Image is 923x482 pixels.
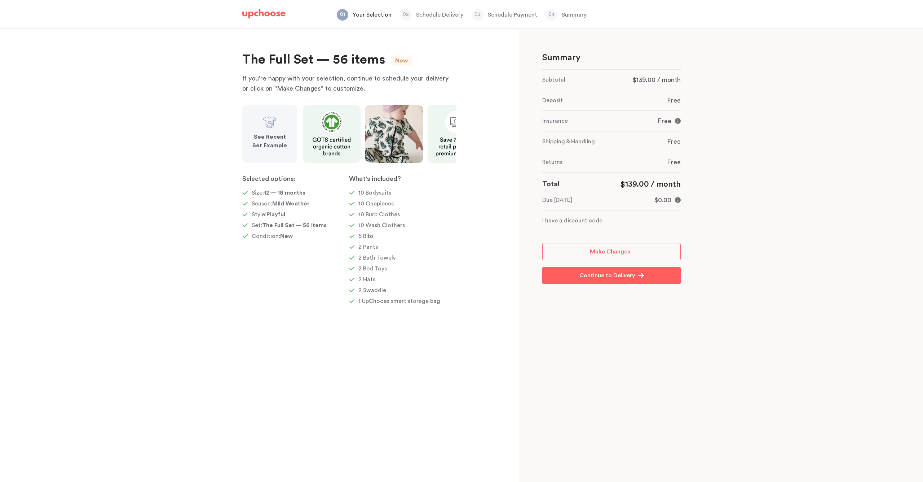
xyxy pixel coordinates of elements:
[633,77,681,83] span: $139.00 / month
[542,216,681,225] p: I have a discount code
[264,190,305,196] span: 12 — 18 months
[262,222,327,228] span: The Full Set — 56 items
[242,75,449,92] span: If you're happy with your selection, continue to schedule your delivery or click on "Make Changes...
[654,196,671,204] p: $0.00
[252,188,305,197] p: Size:
[542,52,580,64] p: Summary
[262,115,277,130] img: Bodysuit
[358,243,378,251] p: 2 Pants
[542,178,560,190] p: Total
[365,105,423,163] img: img2
[358,232,374,240] p: 5 Bibs
[242,9,286,19] img: UpChoose
[358,221,405,230] p: 10 Wash Clothers
[579,271,635,280] p: Continue to Delivery
[242,9,286,22] a: UpChoose
[472,10,483,19] p: 03
[252,210,285,219] p: Style:
[542,75,565,84] p: Subtotal
[252,134,287,148] strong: See Recent Set Example
[358,210,400,219] p: 10 Burb Clothes
[542,158,562,166] p: Returns
[358,199,394,208] p: 10 Onepieces
[358,253,396,262] p: 2 Bath Towels
[280,233,293,239] span: New
[252,232,293,240] p: Condition:
[358,188,391,197] p: 10 Bodysuits
[428,105,485,163] img: img3
[546,10,557,19] p: 04
[542,137,595,146] p: Shipping & Handling
[590,249,630,255] span: Make Changes
[358,297,440,305] p: 1 UpChoose smart storage bag
[266,212,285,217] span: Playful
[337,10,348,19] p: 01
[667,96,681,105] p: Free
[562,10,587,19] p: Summary
[488,10,537,19] p: Schedule Payment
[358,286,386,295] p: 2 Swaddle
[667,137,681,146] p: Free
[542,69,681,225] div: 0
[252,221,327,230] p: Set:
[416,10,463,19] p: Schedule Delivery
[303,105,361,163] img: img1
[272,201,310,207] span: Mild Weather
[349,174,456,183] p: What's included?
[542,96,563,105] p: Deposit
[542,196,572,204] p: Due [DATE]
[358,264,387,273] p: 2 Bed Toys
[353,10,392,19] p: Your Selection
[667,158,681,166] p: Free
[242,174,349,183] p: Selected options:
[542,117,568,125] p: Insurance
[400,10,412,19] p: 02
[242,52,385,68] div: The Full Set — 56 items
[620,180,681,188] span: $139.00 / month
[395,57,408,64] button: New
[658,117,671,125] p: Free
[358,275,375,284] p: 2 Hats
[252,199,310,208] p: Season:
